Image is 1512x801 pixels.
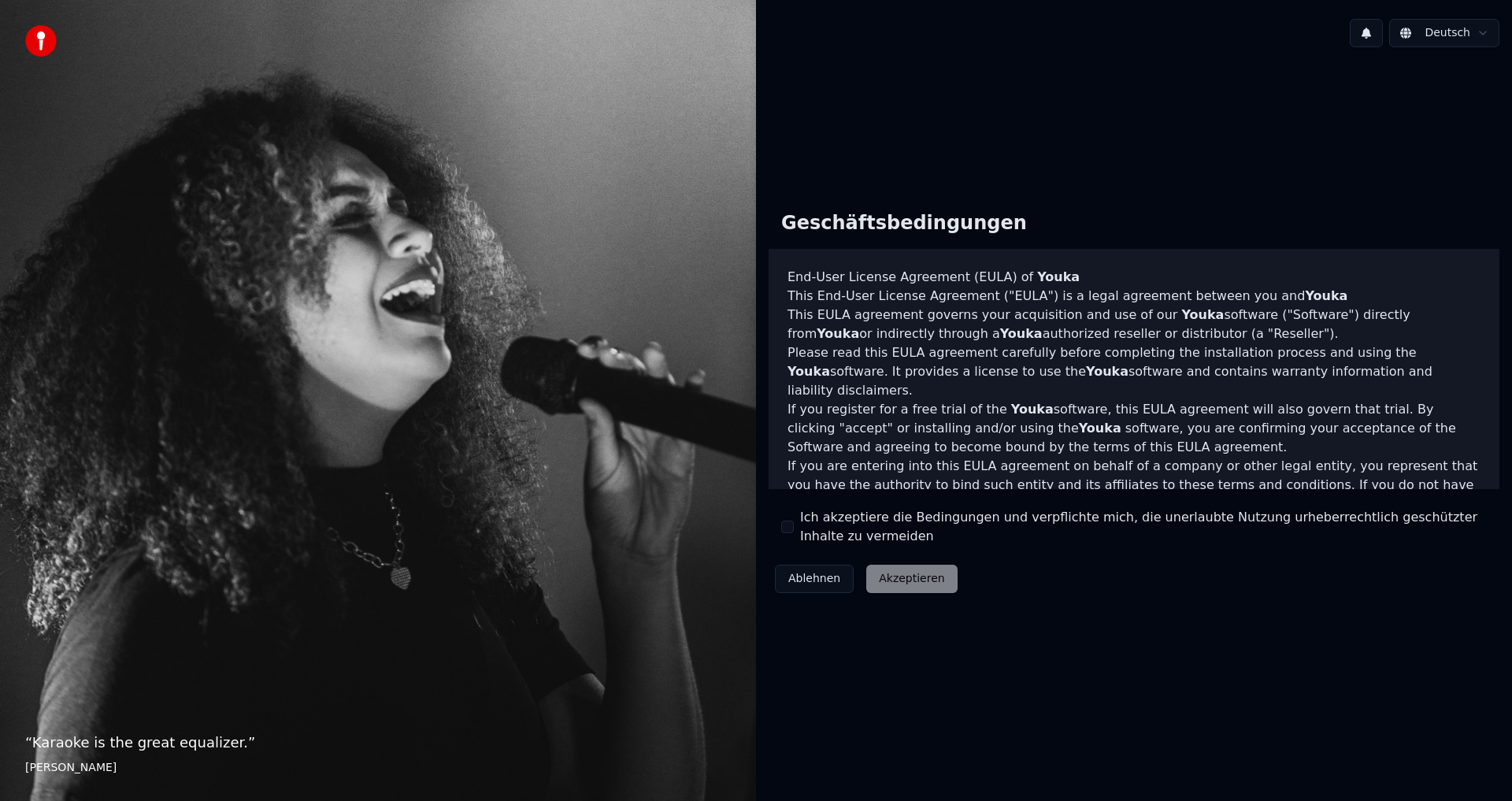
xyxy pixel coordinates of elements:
[787,364,830,379] span: Youka
[25,732,731,754] p: “ Karaoke is the great equalizer. ”
[787,457,1480,532] p: If you are entering into this EULA agreement on behalf of a company or other legal entity, you re...
[1011,402,1054,417] span: Youka
[787,268,1480,287] h3: End-User License Agreement (EULA) of
[787,343,1480,400] p: Please read this EULA agreement carefully before completing the installation process and using th...
[25,25,57,57] img: youka
[775,565,854,593] button: Ablehnen
[787,400,1480,457] p: If you register for a free trial of the software, this EULA agreement will also govern that trial...
[1305,288,1347,303] span: Youka
[787,306,1480,343] p: This EULA agreement governs your acquisition and use of our software ("Software") directly from o...
[787,287,1480,306] p: This End-User License Agreement ("EULA") is a legal agreement between you and
[1037,269,1080,284] span: Youka
[1086,364,1128,379] span: Youka
[1079,421,1121,436] span: Youka
[817,326,859,341] span: Youka
[25,760,731,776] footer: [PERSON_NAME]
[1000,326,1043,341] span: Youka
[1181,307,1224,322] span: Youka
[800,508,1487,546] label: Ich akzeptiere die Bedingungen und verpflichte mich, die unerlaubte Nutzung urheberrechtlich gesc...
[769,198,1039,249] div: Geschäftsbedingungen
